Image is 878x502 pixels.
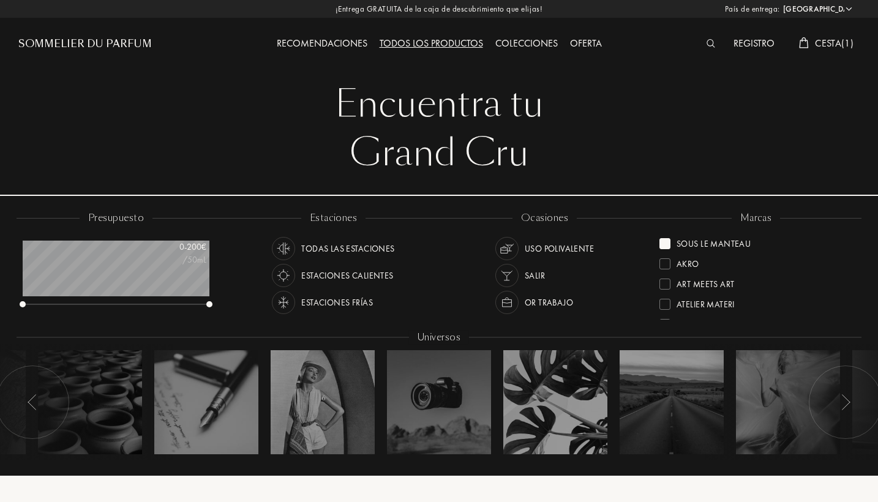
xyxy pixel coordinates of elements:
div: Encuentra tu [28,80,850,129]
div: Colecciones [489,36,564,52]
div: Atelier Materi [677,294,735,310]
div: presupuesto [80,211,152,225]
img: usage_season_hot_white.svg [275,267,292,284]
div: Estaciones frías [301,291,373,314]
img: arr_left.svg [841,394,850,410]
div: Todos los productos [373,36,489,52]
div: Registro [727,36,781,52]
div: Art Meets Art [677,274,734,290]
img: usage_season_average_white.svg [275,240,292,257]
div: Recomendaciones [271,36,373,52]
a: Registro [727,37,781,50]
div: Universos [409,331,469,345]
div: /50mL [145,253,206,266]
div: Grand Cru [28,129,850,178]
div: Salir [525,264,545,287]
img: cart_white.svg [799,37,809,48]
div: Estaciones calientes [301,264,393,287]
img: usage_occasion_all_white.svg [498,240,516,257]
div: or trabajo [525,291,573,314]
div: Oferta [564,36,608,52]
div: Akro [677,253,699,270]
img: usage_season_cold_white.svg [275,294,292,311]
span: 6 [322,394,325,403]
div: Todas las estaciones [301,237,394,260]
div: ocasiones [512,211,577,225]
a: Todos los productos [373,37,489,50]
img: usage_occasion_party_white.svg [498,267,516,284]
a: Colecciones [489,37,564,50]
a: Sommelier du Parfum [18,37,152,51]
img: arr_left.svg [28,394,37,410]
img: search_icn_white.svg [707,39,716,48]
a: Recomendaciones [271,37,373,50]
img: usage_occasion_work_white.svg [498,294,516,311]
a: Oferta [564,37,608,50]
div: Uso polivalente [525,237,594,260]
div: estaciones [301,211,366,225]
div: Baruti [677,314,704,331]
div: Sous le Manteau [677,233,751,250]
span: Cesta ( 1 ) [815,37,854,50]
span: País de entrega: [725,3,780,15]
div: marcas [732,211,781,225]
div: 0 - 200 € [145,241,206,253]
